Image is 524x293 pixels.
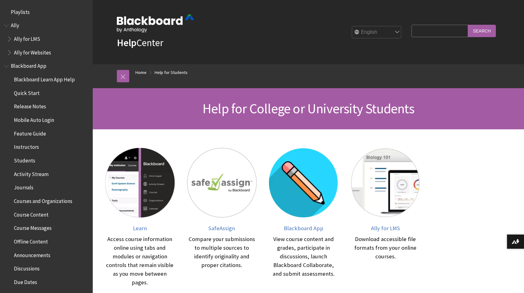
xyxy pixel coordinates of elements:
[187,148,257,287] a: SafeAssign SafeAssign Compare your submissions to multiple sources to identify originality and pr...
[105,235,175,287] div: Access course information online using tabs and modules or navigation controls that remain visibl...
[14,277,37,285] span: Due Dates
[14,236,48,245] span: Offline Content
[11,61,46,69] span: Blackboard App
[14,250,50,258] span: Announcements
[14,169,49,177] span: Activity Stream
[4,20,89,58] nav: Book outline for Anthology Ally Help
[105,148,175,218] img: Learn
[117,37,136,49] strong: Help
[11,20,19,29] span: Ally
[468,25,496,37] input: Search
[284,225,323,232] span: Blackboard App
[4,7,89,17] nav: Book outline for Playlists
[14,47,51,56] span: Ally for Websites
[14,142,39,150] span: Instructors
[14,183,33,191] span: Journals
[14,223,52,231] span: Course Messages
[202,100,414,117] span: Help for College or University Students
[14,196,72,204] span: Courses and Organizations
[269,235,339,278] div: View course content and grades, participate in discussions, launch Blackboard Collaborate, and su...
[117,15,194,32] img: Blackboard by Anthology
[155,69,188,76] a: Help for Students
[117,37,163,49] a: HelpCenter
[133,225,147,232] span: Learn
[371,225,400,232] span: Ally for LMS
[351,148,420,287] a: Ally for LMS Ally for LMS Download accessible file formats from your online courses.
[352,26,402,39] select: Site Language Selector
[14,128,46,137] span: Feature Guide
[187,148,257,218] img: SafeAssign
[14,88,40,96] span: Quick Start
[14,155,35,164] span: Students
[135,69,147,76] a: Home
[14,263,40,272] span: Discussions
[351,235,420,261] div: Download accessible file formats from your online courses.
[351,148,420,218] img: Ally for LMS
[14,209,49,218] span: Course Content
[208,225,235,232] span: SafeAssign
[269,148,339,218] img: Blackboard App
[14,34,40,42] span: Ally for LMS
[187,235,257,269] div: Compare your submissions to multiple sources to identify originality and proper citations.
[269,148,339,287] a: Blackboard App Blackboard App View course content and grades, participate in discussions, launch ...
[14,74,75,83] span: Blackboard Learn App Help
[14,101,46,110] span: Release Notes
[105,148,175,287] a: Learn Learn Access course information online using tabs and modules or navigation controls that r...
[14,115,54,123] span: Mobile Auto Login
[11,7,30,15] span: Playlists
